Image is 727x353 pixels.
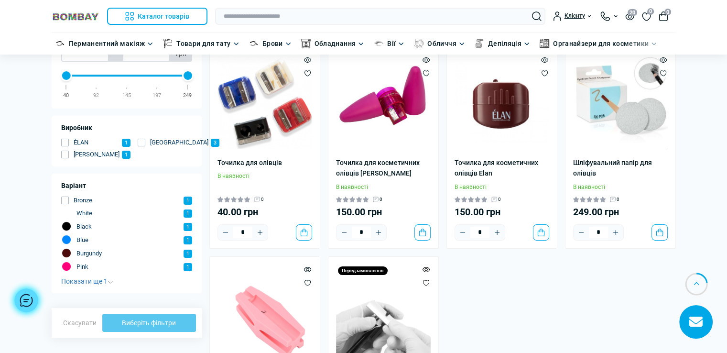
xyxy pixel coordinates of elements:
button: Plus [252,225,268,240]
div: 40 [63,91,69,100]
span: 1 [184,250,192,258]
span: Burgundy [76,249,102,258]
span: 0 [261,196,264,203]
button: Показати ще 1 [61,276,113,286]
span: 0 [647,8,654,15]
button: Quick view [304,56,311,64]
span: Варіант [61,181,86,191]
button: Plus [371,225,386,240]
button: Quick view [423,265,430,273]
a: Перманентний макіяж [69,38,145,49]
button: White 1 [61,208,193,218]
div: Max [182,70,194,81]
span: [PERSON_NAME] [74,150,119,159]
span: 0 [380,196,382,203]
a: Товари для тату [176,38,230,49]
span: Black [76,222,92,232]
input: Quantity [470,227,489,238]
input: Quantity [233,227,252,238]
img: Точилка для косметичних олівців Elan [455,55,549,150]
div: В наявності [455,183,549,192]
button: Quick view [660,56,667,64]
button: Minus [218,225,233,240]
button: Search [532,11,542,21]
span: 1 [122,139,130,147]
button: [PERSON_NAME] 1 [61,150,130,159]
a: Органайзери для косметики [553,38,649,49]
button: To cart [414,224,431,241]
span: 3 [211,139,219,147]
img: Брови [249,39,259,48]
div: В наявності [336,183,431,192]
button: Bronze 1 [61,196,193,205]
button: Minus [336,225,352,240]
button: Wishlist [541,69,548,77]
a: Точилка для косметичних олівців Elan [455,157,549,179]
button: 20 [625,12,634,20]
button: Pink 1 [61,261,193,272]
div: Передзамовлення [338,266,388,275]
span: 1 [184,263,192,271]
span: Показати ще 1 [61,277,113,285]
div: 150.00 грн [455,207,549,217]
span: Blue [76,235,88,245]
span: [GEOGRAPHIC_DATA] [150,138,208,147]
span: 1 [184,223,192,231]
img: Обладнання [301,39,311,48]
a: 0 [642,11,651,22]
a: Точилка для косметичних олівців [PERSON_NAME] [336,157,431,179]
a: Обладнання [315,38,356,49]
button: Plus [489,225,505,240]
img: Точилка для олівців [217,55,312,150]
img: Точилка для косметичних олівців ZOLA [336,55,431,150]
img: Обличчя [414,39,423,48]
img: Товари для тату [163,39,173,48]
button: Wishlist [660,69,667,77]
button: Burgundy 1 [61,248,193,258]
div: 197 [152,91,161,100]
button: Wishlist [423,279,430,287]
span: 0 [498,196,501,203]
button: 0 [659,11,668,21]
span: 1 [184,210,192,218]
img: Шліфувальний папір для олівців [573,55,668,150]
button: Скасувати [57,315,102,331]
input: Quantity [589,227,608,238]
button: To cart [533,224,549,241]
button: To cart [296,224,312,241]
button: Quick view [541,56,548,64]
a: Обличчя [427,38,456,49]
span: 20 [628,9,637,16]
span: Bronze [74,196,92,205]
button: Minus [574,225,589,240]
span: ÉLAN [74,138,88,147]
button: [GEOGRAPHIC_DATA] 3 [138,138,219,147]
img: Депіляція [475,39,484,48]
div: 249.00 грн [573,207,668,217]
button: ÉLAN 1 [61,138,130,147]
button: Wishlist [304,69,311,77]
a: Вії [387,38,396,49]
a: Брови [262,38,283,49]
span: White [76,209,92,218]
span: Pink [76,262,88,272]
div: 145 [122,91,131,100]
div: В наявності [217,172,312,181]
div: В наявності [573,183,668,192]
div: 40.00 грн [217,207,312,217]
div: 249 [183,91,192,100]
span: Виробник [61,123,92,133]
span: 0 [617,196,619,203]
span: 0 [664,9,671,15]
a: Точилка для олівців [217,157,312,168]
div: 150.00 грн [336,207,431,217]
button: Quick view [423,56,430,64]
button: To cart [651,224,668,241]
button: Minus [455,225,470,240]
button: Plus [608,225,623,240]
button: Wishlist [304,279,311,287]
span: 1 [184,197,192,205]
button: Quick view [304,265,311,273]
a: Депіляція [488,38,521,49]
button: Black 1 [61,221,193,232]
